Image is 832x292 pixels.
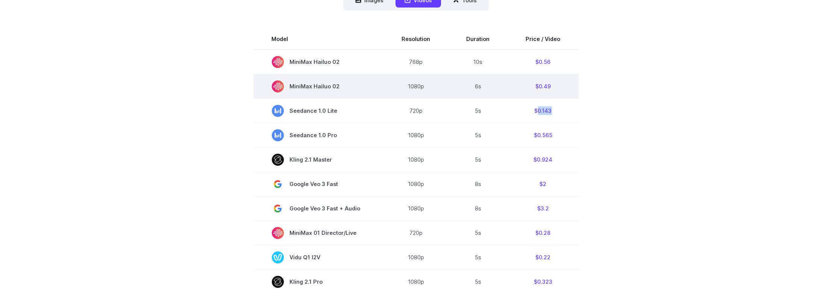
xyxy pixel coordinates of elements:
td: $0.56 [508,50,579,74]
td: 5s [449,147,508,172]
td: 10s [449,50,508,74]
span: Seedance 1.0 Lite [272,105,366,117]
span: MiniMax Hailuo 02 [272,56,366,68]
th: Duration [449,29,508,50]
td: $0.49 [508,74,579,98]
td: $0.924 [508,147,579,172]
span: Seedance 1.0 Pro [272,129,366,141]
span: Google Veo 3 Fast [272,178,366,190]
td: 6s [449,74,508,98]
td: 720p [384,221,449,245]
td: 5s [449,245,508,269]
td: $0.143 [508,98,579,123]
td: 1080p [384,123,449,147]
td: 5s [449,221,508,245]
span: Google Veo 3 Fast + Audio [272,203,366,215]
td: 5s [449,98,508,123]
span: Vidu Q1 I2V [272,251,366,263]
td: $0.22 [508,245,579,269]
td: $3.2 [508,196,579,221]
td: $0.28 [508,221,579,245]
th: Price / Video [508,29,579,50]
td: 5s [449,123,508,147]
td: 720p [384,98,449,123]
td: 1080p [384,196,449,221]
td: 8s [449,196,508,221]
td: $2 [508,172,579,196]
td: 1080p [384,147,449,172]
td: 768p [384,50,449,74]
th: Resolution [384,29,449,50]
td: 1080p [384,172,449,196]
span: Kling 2.1 Pro [272,276,366,288]
td: 1080p [384,245,449,269]
th: Model [254,29,384,50]
td: $0.565 [508,123,579,147]
td: 1080p [384,74,449,98]
span: MiniMax 01 Director/Live [272,227,366,239]
span: MiniMax Hailuo 02 [272,80,366,92]
span: Kling 2.1 Master [272,154,366,166]
td: 8s [449,172,508,196]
